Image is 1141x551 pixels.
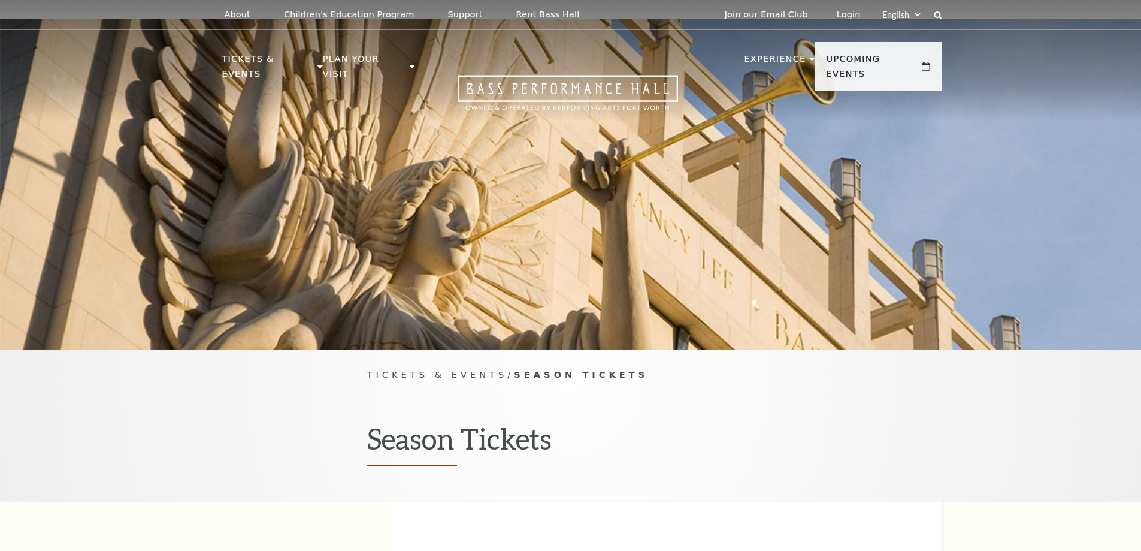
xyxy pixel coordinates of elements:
[367,369,508,380] span: Tickets & Events
[516,10,580,20] p: Rent Bass Hall
[367,368,774,383] p: /
[744,52,806,73] p: Experience
[323,52,407,88] p: Plan Your Visit
[222,52,315,88] p: Tickets & Events
[827,52,919,88] p: Upcoming Events
[284,10,414,20] p: Children's Education Program
[514,369,648,380] span: Season Tickets
[225,10,250,20] p: About
[448,10,483,20] p: Support
[880,9,922,20] select: Select:
[367,421,774,466] h1: Season Tickets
